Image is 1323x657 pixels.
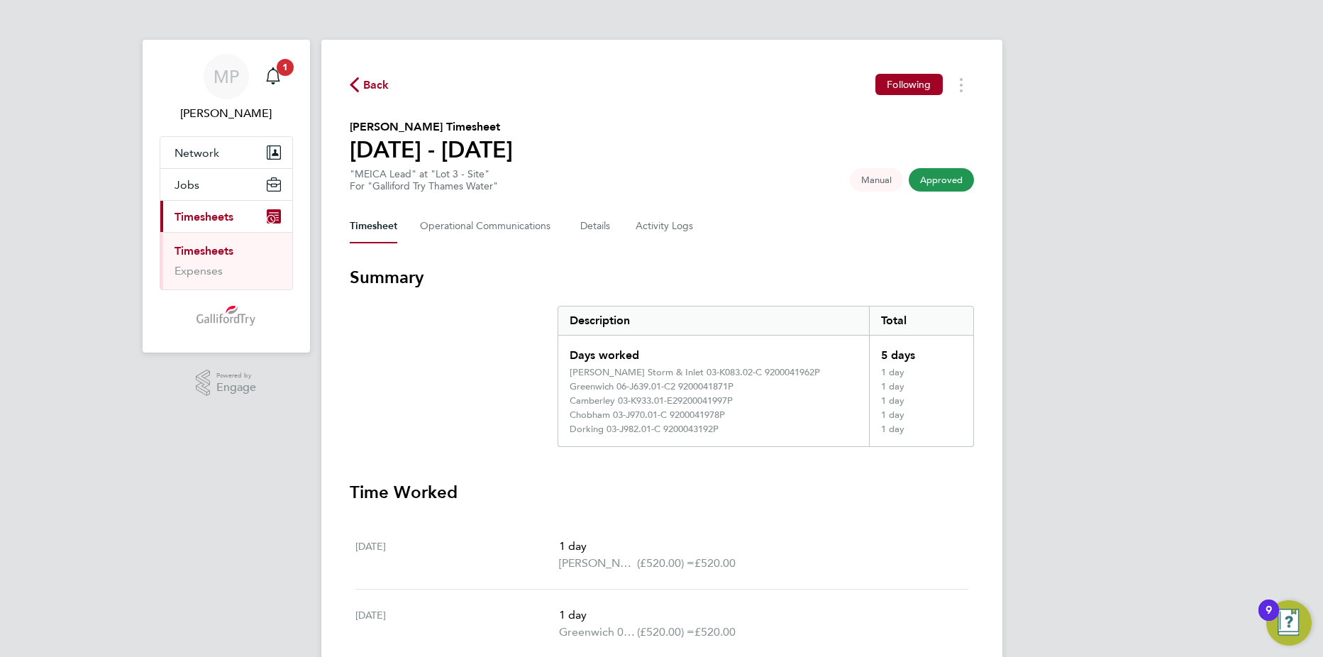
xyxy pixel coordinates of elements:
[143,40,310,353] nav: Main navigation
[160,169,292,200] button: Jobs
[196,370,256,397] a: Powered byEngage
[214,67,239,86] span: MP
[420,209,558,243] button: Operational Communications
[558,306,974,447] div: Summary
[175,244,233,258] a: Timesheets
[580,209,613,243] button: Details
[216,370,256,382] span: Powered by
[559,538,956,555] p: 1 day
[350,168,498,192] div: "MEICA Lead" at "Lot 3 - Site"
[350,266,974,289] h3: Summary
[1266,610,1272,629] div: 9
[637,625,694,639] span: (£520.00) =
[875,74,942,95] button: Following
[637,556,694,570] span: (£520.00) =
[160,54,293,122] a: MP[PERSON_NAME]
[850,168,903,192] span: This timesheet was manually created.
[558,307,870,335] div: Description
[350,136,513,164] h1: [DATE] - [DATE]
[948,74,974,96] button: Timesheets Menu
[350,118,513,136] h2: [PERSON_NAME] Timesheet
[909,168,974,192] span: This timesheet has been approved.
[277,59,294,76] span: 1
[570,424,719,435] div: Dorking 03-J982.01-C 9200043192P
[570,381,734,392] div: Greenwich 06-J639.01-C2 9200041871P
[175,264,223,277] a: Expenses
[355,538,560,572] div: [DATE]
[869,367,973,381] div: 1 day
[175,178,199,192] span: Jobs
[350,180,498,192] div: For "Galliford Try Thames Water"
[869,424,973,446] div: 1 day
[363,77,389,94] span: Back
[869,409,973,424] div: 1 day
[160,304,293,327] a: Go to home page
[350,481,974,504] h3: Time Worked
[175,146,219,160] span: Network
[559,607,956,624] p: 1 day
[559,555,637,572] span: [PERSON_NAME] Storm & Inlet 03-K083.02-C 9200041962P
[160,201,292,232] button: Timesheets
[1266,600,1312,646] button: Open Resource Center, 9 new notifications
[869,381,973,395] div: 1 day
[559,624,637,641] span: Greenwich 06-J639.01-C2 9200041871P
[355,607,560,641] div: [DATE]
[350,209,397,243] button: Timesheet
[216,382,256,394] span: Engage
[694,625,736,639] span: £520.00
[887,78,931,91] span: Following
[350,76,389,94] button: Back
[570,409,725,421] div: Chobham 03-J970.01-C 9200041978P
[869,336,973,367] div: 5 days
[259,54,287,99] a: 1
[570,367,820,378] div: [PERSON_NAME] Storm & Inlet 03-K083.02-C 9200041962P
[558,336,870,367] div: Days worked
[869,307,973,335] div: Total
[175,210,233,223] span: Timesheets
[160,105,293,122] span: Mark Picco
[636,209,695,243] button: Activity Logs
[694,556,736,570] span: £520.00
[869,395,973,409] div: 1 day
[160,232,292,289] div: Timesheets
[570,395,733,407] div: Camberley 03-K933.01-E29200041997P
[160,137,292,168] button: Network
[196,304,255,327] img: gallifordtry-logo-retina.png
